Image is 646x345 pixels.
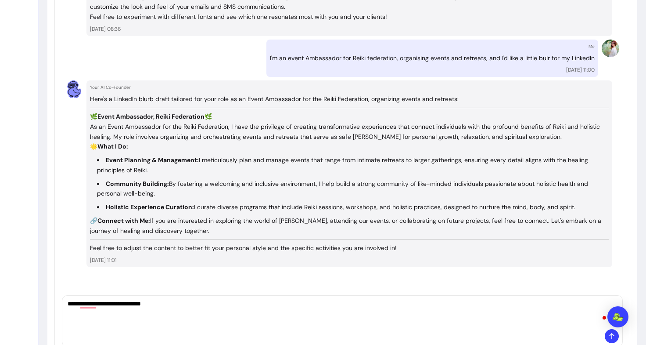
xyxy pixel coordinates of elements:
[97,155,609,175] li: I meticulously plan and manage events that range from intimate retreats to larger gatherings, ens...
[97,202,609,212] li: I curate diverse programs that include Reiki sessions, workshops, and holistic practices, designe...
[97,179,609,199] li: By fostering a welcoming and inclusive environment, I help build a strong community of like-minde...
[97,113,205,120] strong: Event Ambassador, Reiki Federation
[97,142,128,150] strong: What I Do:
[90,94,609,104] p: Here's a LinkedIn blurb draft tailored for your role as an Event Ambassador for the Reiki Federat...
[68,299,617,326] textarea: To enrich screen reader interactions, please activate Accessibility in Grammarly extension settings
[65,80,83,98] img: AI Co-Founder avatar
[90,12,609,22] p: Feel free to experiment with different fonts and see which one resonates most with you and your c...
[566,66,595,73] p: [DATE] 11:00
[602,40,619,57] img: Provider image
[270,53,595,63] p: I'm an event Ambassador for Reiki federation, organising events and retreats, and I'd like a litt...
[90,257,609,264] p: [DATE] 11:01
[90,243,609,253] p: Feel free to adjust the content to better fit your personal style and the specific activities you...
[106,180,169,188] strong: Community Building:
[90,122,609,142] p: As an Event Ambassador for the Reiki Federation, I have the privilege of creating transformative ...
[106,203,194,211] strong: Holistic Experience Curation:
[90,25,609,33] p: [DATE] 08:36
[97,217,150,225] strong: Connect with Me:
[90,84,609,91] p: Your AI Co-Founder
[90,142,609,152] p: 🌟
[589,43,595,50] p: Me
[90,112,609,122] p: 🌿 🌿
[607,306,628,327] div: Open Intercom Messenger
[90,216,609,236] p: 🔗 If you are interested in exploring the world of [PERSON_NAME], attending our events, or collabo...
[106,156,199,164] strong: Event Planning & Management:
